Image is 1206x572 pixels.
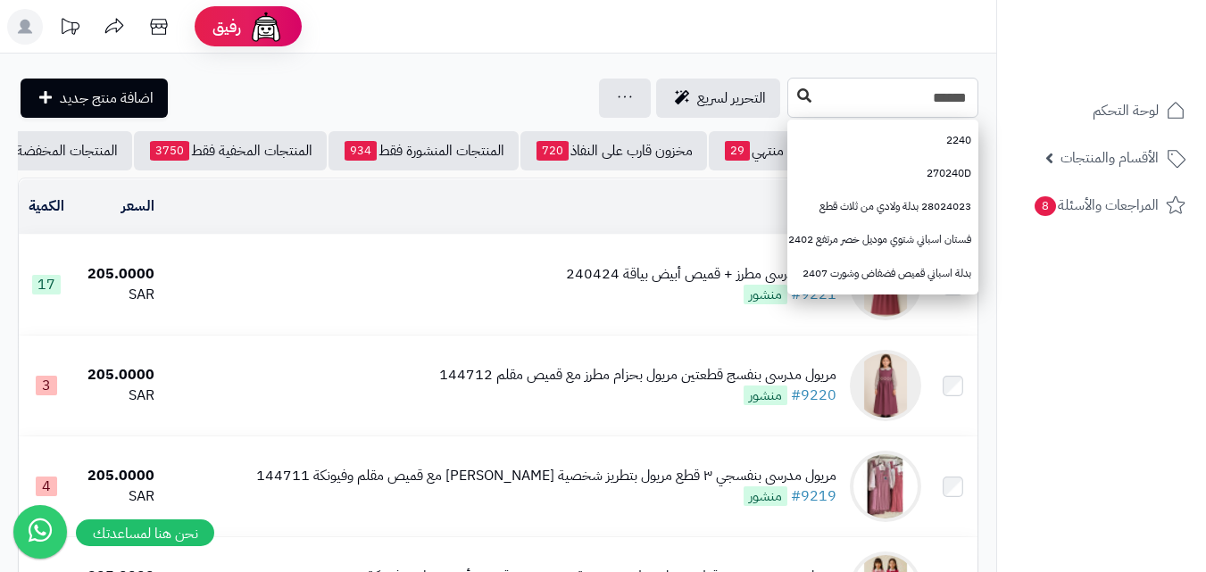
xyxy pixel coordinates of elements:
[80,285,154,305] div: SAR
[656,79,780,118] a: التحرير لسريع
[697,87,766,109] span: التحرير لسريع
[329,131,519,170] a: المنتجات المنشورة فقط934
[850,451,921,522] img: مريول مدرسي بنفسجي ٣ قطع مريول بتطريز شخصية ستيتش مع قميص مقلم وفيونكة 144711
[80,264,154,285] div: 205.0000
[791,385,836,406] a: #9220
[787,124,978,157] a: 2240
[1093,98,1159,123] span: لوحة التحكم
[36,376,57,395] span: 3
[520,131,707,170] a: مخزون قارب على النفاذ720
[791,284,836,305] a: #9221
[791,485,836,507] a: #9219
[345,141,377,161] span: 934
[1035,196,1056,216] span: 8
[21,79,168,118] a: اضافة منتج جديد
[744,486,787,506] span: منشور
[1085,42,1189,79] img: logo-2.png
[80,385,154,406] div: SAR
[787,190,978,223] a: 28024023 بدلة ولادي من ثلاث قطع
[248,9,284,45] img: ai-face.png
[134,131,327,170] a: المنتجات المخفية فقط3750
[80,486,154,507] div: SAR
[744,385,787,405] span: منشور
[566,264,836,285] div: مريول مدرسي مطرز + قميص أبيض بياقة 240424
[725,141,750,161] span: 29
[744,285,787,304] span: منشور
[1060,145,1159,170] span: الأقسام والمنتجات
[60,87,154,109] span: اضافة منتج جديد
[80,365,154,385] div: 205.0000
[212,16,241,37] span: رفيق
[36,477,57,496] span: 4
[1008,184,1195,227] a: المراجعات والأسئلة8
[787,157,978,190] a: 270240D
[32,275,61,294] span: 17
[29,195,64,217] a: الكمية
[256,466,836,486] div: مريول مدرسي بنفسجي ٣ قطع مريول بتطريز شخصية [PERSON_NAME] مع قميص مقلم وفيونكة 144711
[439,365,836,385] div: مريول مدرسي بنفسج قطعتين مريول بحزام مطرز مع قميص مقلم 144712
[121,195,154,217] a: السعر
[47,9,92,49] a: تحديثات المنصة
[850,350,921,421] img: مريول مدرسي بنفسج قطعتين مريول بحزام مطرز مع قميص مقلم 144712
[80,466,154,486] div: 205.0000
[150,141,189,161] span: 3750
[536,141,569,161] span: 720
[787,257,978,290] a: بدلة اسباني قميص فضفاض وشورت 2407
[1008,89,1195,132] a: لوحة التحكم
[1033,193,1159,218] span: المراجعات والأسئلة
[709,131,839,170] a: مخزون منتهي29
[787,223,978,256] a: فستان اسباني شتوي موديل خصر مرتفع 2402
